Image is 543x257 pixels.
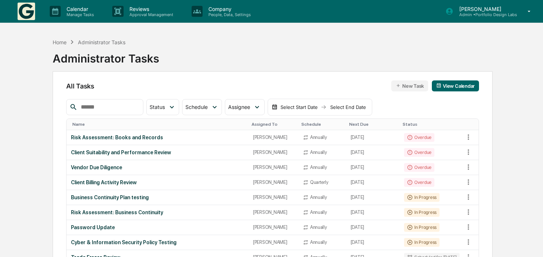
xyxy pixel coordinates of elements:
[346,235,400,250] td: [DATE]
[310,224,327,230] div: Annually
[404,133,434,142] div: Overdue
[124,6,177,12] p: Reviews
[53,46,159,65] div: Administrator Tasks
[150,104,165,110] span: Status
[310,209,327,215] div: Annually
[71,224,244,230] div: Password Update
[403,122,461,127] div: Toggle SortBy
[310,165,327,170] div: Annually
[253,194,294,200] div: [PERSON_NAME]
[185,104,208,110] span: Schedule
[71,135,244,140] div: Risk Assessment: Books and Records
[71,179,244,185] div: Client Billing Activity Review
[72,122,245,127] div: Toggle SortBy
[453,12,517,17] p: Admin • Portfolio Design Labs
[53,39,67,45] div: Home
[346,190,400,205] td: [DATE]
[71,239,244,245] div: Cyber & Information Security Policy Testing
[61,12,98,17] p: Manage Tasks
[66,82,94,90] span: All Tasks
[253,179,294,185] div: [PERSON_NAME]
[404,208,440,217] div: In Progress
[279,104,319,110] div: Select Start Date
[71,150,244,155] div: Client Suitability and Performance Review
[310,150,327,155] div: Annually
[432,80,479,91] button: View Calendar
[346,145,400,160] td: [DATE]
[346,130,400,145] td: [DATE]
[253,224,294,230] div: [PERSON_NAME]
[404,178,434,187] div: Overdue
[436,83,441,88] img: calendar
[310,135,327,140] div: Annually
[253,209,294,215] div: [PERSON_NAME]
[253,165,294,170] div: [PERSON_NAME]
[253,150,294,155] div: [PERSON_NAME]
[228,104,250,110] span: Assignee
[61,6,98,12] p: Calendar
[253,239,294,245] div: [PERSON_NAME]
[346,160,400,175] td: [DATE]
[71,194,244,200] div: Business Continuity Plan testing
[328,104,368,110] div: Select End Date
[404,193,440,202] div: In Progress
[124,12,177,17] p: Approval Management
[453,6,517,12] p: [PERSON_NAME]
[252,122,295,127] div: Toggle SortBy
[464,122,479,127] div: Toggle SortBy
[346,175,400,190] td: [DATE]
[18,3,35,20] img: logo
[346,220,400,235] td: [DATE]
[349,122,397,127] div: Toggle SortBy
[404,163,434,172] div: Overdue
[78,39,125,45] div: Administrator Tasks
[272,104,278,110] img: calendar
[310,179,328,185] div: Quarterly
[253,135,294,140] div: [PERSON_NAME]
[203,12,254,17] p: People, Data, Settings
[391,80,428,91] button: New Task
[321,104,327,110] img: arrow right
[71,165,244,170] div: Vendor Due Diligence
[203,6,254,12] p: Company
[71,209,244,215] div: Risk Assessment: Business Continuity
[301,122,343,127] div: Toggle SortBy
[404,238,440,247] div: In Progress
[404,148,434,157] div: Overdue
[310,194,327,200] div: Annually
[346,205,400,220] td: [DATE]
[310,239,327,245] div: Annually
[404,223,440,232] div: In Progress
